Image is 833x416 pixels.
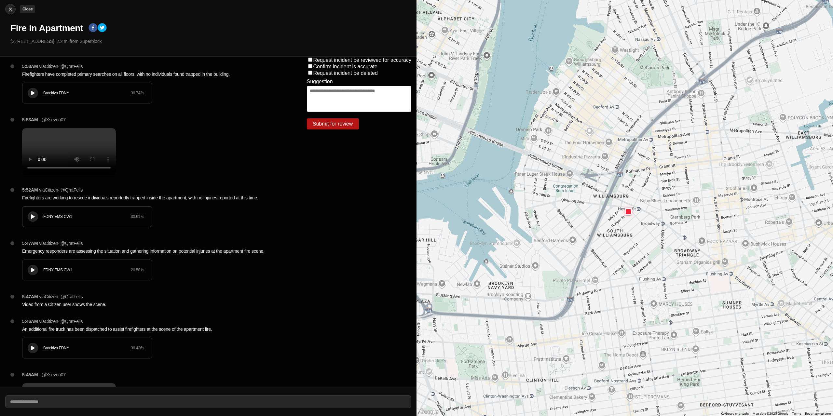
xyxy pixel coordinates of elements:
p: [STREET_ADDRESS] · 2.2 mi from Superblock [10,38,411,45]
div: 20.501 s [131,267,144,273]
p: via Citizen · @ QratFells [39,293,83,300]
p: An additional fire truck has been dispatched to assist firefighters at the scene of the apartment... [22,326,281,332]
p: 5:47AM [22,293,38,300]
a: Open this area in Google Maps (opens a new window) [418,408,440,416]
p: 5:45AM [22,371,38,378]
img: cancel [7,6,14,12]
div: Brooklyn FDNY [43,90,131,96]
p: via Citizen · @ QratFells [39,63,83,70]
div: Brooklyn FDNY [43,345,131,351]
div: FDNY EMS CW1 [43,267,131,273]
p: 5:53AM [22,116,38,123]
div: FDNY EMS CW1 [43,214,131,219]
p: Video from a Citizen user shows the scene. [22,301,281,308]
p: 5:47AM [22,240,38,247]
img: Google [418,408,440,416]
p: 5:58AM [22,63,38,70]
p: · @Xseven07 [39,116,66,123]
label: Confirm incident is accurate [313,64,377,69]
label: Suggestion [307,79,333,85]
h1: Fire in Apartment [10,22,83,34]
small: Close [22,7,33,11]
button: facebook [89,23,98,34]
p: via Citizen · @ QratFells [39,187,83,193]
p: Firefighters have completed primary searches on all floors, with no individuals found trapped in ... [22,71,281,77]
button: cancelClose [5,4,16,14]
div: 30.743 s [131,90,144,96]
p: Firefighters are working to rescue individuals reportedly trapped inside the apartment, with no i... [22,195,281,201]
div: 30.617 s [131,214,144,219]
label: Request incident be deleted [313,70,378,76]
a: Terms (opens in new tab) [792,412,801,415]
p: Emergency responders are assessing the situation and gathering information on potential injuries ... [22,248,281,254]
p: 5:52AM [22,187,38,193]
button: Submit for review [307,118,359,129]
p: · @Xseven07 [39,371,66,378]
button: Keyboard shortcuts [721,411,749,416]
p: via Citizen · @ QratFells [39,318,83,325]
button: twitter [98,23,107,34]
a: Report a map error [805,412,831,415]
p: 5:46AM [22,318,38,325]
div: 30.436 s [131,345,144,351]
span: Map data ©2025 Google [753,412,788,415]
label: Request incident be reviewed for accuracy [313,57,412,63]
p: via Citizen · @ QratFells [39,240,83,247]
